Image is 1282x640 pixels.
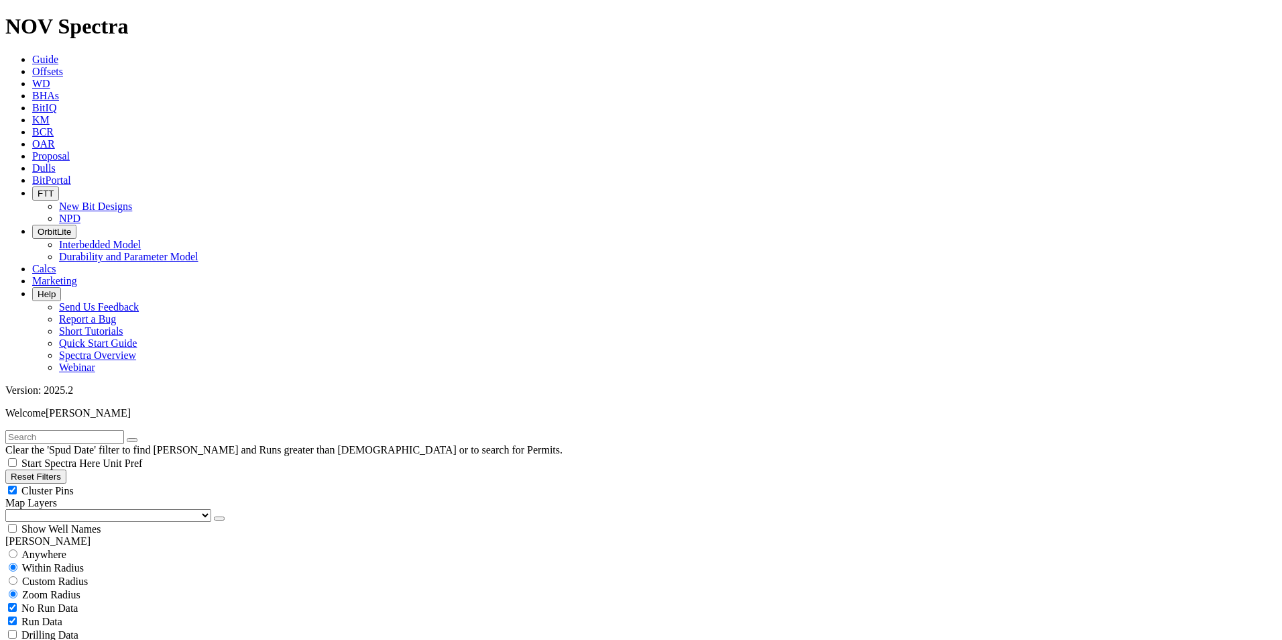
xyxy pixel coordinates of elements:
span: Cluster Pins [21,485,74,496]
span: FTT [38,189,54,199]
span: Map Layers [5,497,57,509]
a: Spectra Overview [59,350,136,361]
span: Help [38,289,56,299]
a: Proposal [32,150,70,162]
a: Dulls [32,162,56,174]
a: NPD [59,213,80,224]
span: Show Well Names [21,523,101,535]
div: [PERSON_NAME] [5,535,1277,547]
span: Clear the 'Spud Date' filter to find [PERSON_NAME] and Runs greater than [DEMOGRAPHIC_DATA] or to... [5,444,563,456]
span: OrbitLite [38,227,71,237]
span: Custom Radius [22,576,88,587]
a: BitPortal [32,174,71,186]
a: Calcs [32,263,56,274]
a: WD [32,78,50,89]
a: Guide [32,54,58,65]
span: Anywhere [21,549,66,560]
a: Report a Bug [59,313,116,325]
span: Run Data [21,616,62,627]
a: BitIQ [32,102,56,113]
span: Zoom Radius [22,589,80,600]
a: Quick Start Guide [59,337,137,349]
a: Offsets [32,66,63,77]
a: KM [32,114,50,125]
span: Unit Pref [103,458,142,469]
h1: NOV Spectra [5,14,1277,39]
a: OAR [32,138,55,150]
button: Reset Filters [5,470,66,484]
a: New Bit Designs [59,201,132,212]
button: Help [32,287,61,301]
a: BCR [32,126,54,138]
a: Marketing [32,275,77,286]
span: Within Radius [22,562,84,574]
span: Start Spectra Here [21,458,100,469]
span: No Run Data [21,602,78,614]
div: Version: 2025.2 [5,384,1277,396]
a: Send Us Feedback [59,301,139,313]
span: [PERSON_NAME] [46,407,131,419]
input: Search [5,430,124,444]
a: BHAs [32,90,59,101]
p: Welcome [5,407,1277,419]
button: FTT [32,186,59,201]
a: Short Tutorials [59,325,123,337]
a: Interbedded Model [59,239,141,250]
a: Durability and Parameter Model [59,251,198,262]
button: OrbitLite [32,225,76,239]
a: Webinar [59,362,95,373]
input: Start Spectra Here [8,458,17,467]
